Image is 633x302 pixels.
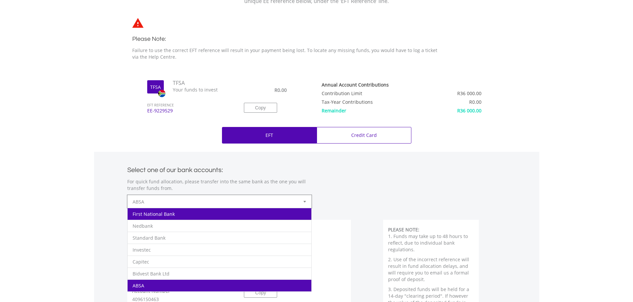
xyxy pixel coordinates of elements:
[128,232,311,244] li: Standard Bank
[469,99,481,105] span: R0.00
[127,178,312,192] p: For quick fund allocation, please transfer into the same bank as the one you will transfer funds ...
[322,88,423,96] td: Contribution Limit
[127,164,223,173] label: Select one of our bank accounts:
[322,96,423,105] td: Tax-Year Contributions
[168,79,234,87] span: TFSA
[132,34,445,44] h3: Please Note:
[142,93,234,108] span: EFT REFERENCE
[322,105,423,114] td: Remainder
[457,107,481,114] span: R36 000.00
[142,107,234,120] span: EE-9229529
[388,256,474,283] p: 2. Use of the incorrect reference will result in fund allocation delays, and will require you to ...
[128,208,311,220] li: First National Bank
[388,233,474,253] p: 1. Funds may take up to 48 hours to reflect, due to individual bank regulations.
[388,226,419,233] b: PLEASE NOTE:
[132,47,445,60] p: Failure to use the correct EFT reference will result in your payment being lost. To locate any mi...
[128,256,311,268] li: Capitec
[322,79,423,88] th: Contributions are made up of deposits and transfers for the tax year
[128,220,311,232] li: Nedbank
[150,84,161,91] label: TFSA
[265,132,273,139] p: EFT
[244,103,277,113] button: Copy
[128,268,311,279] li: Bidvest Bank Ltd
[133,195,296,209] span: ABSA
[168,87,234,93] span: Your funds to invest
[128,279,311,291] li: ABSA
[244,288,277,298] button: Copy
[457,90,481,96] span: R36 000.00
[274,87,287,93] span: R0.00
[351,132,377,139] p: Credit Card
[128,244,311,256] li: Investec
[132,18,144,28] img: statements-icon-error-satrix.svg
